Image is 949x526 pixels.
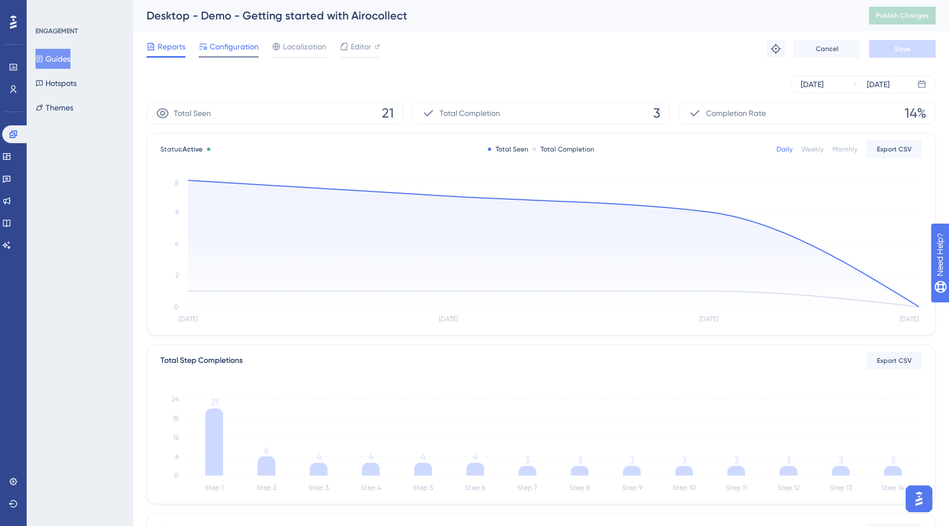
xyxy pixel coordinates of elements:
[869,40,936,58] button: Save
[36,27,78,36] div: ENGAGEMENT
[175,208,179,216] tspan: 6
[369,452,373,462] tspan: 4
[653,104,660,122] span: 3
[734,455,739,466] tspan: 3
[26,3,69,16] span: Need Help?
[533,145,594,154] div: Total Completion
[578,455,582,466] tspan: 3
[622,484,642,492] tspan: Step 9
[175,271,179,279] tspan: 2
[778,484,800,492] tspan: Step 12
[160,354,243,367] div: Total Step Completions
[175,240,179,247] tspan: 4
[832,145,857,154] div: Monthly
[316,452,321,462] tspan: 4
[283,40,326,53] span: Localization
[867,78,890,91] div: [DATE]
[256,484,276,492] tspan: Step 2
[517,484,537,492] tspan: Step 7
[36,73,77,93] button: Hotspots
[421,452,426,462] tspan: 4
[866,352,922,370] button: Export CSV
[706,107,766,120] span: Completion Rate
[776,145,792,154] div: Daily
[726,484,747,492] tspan: Step 11
[895,44,910,53] span: Save
[440,107,500,120] span: Total Completion
[413,484,433,492] tspan: Step 5
[173,414,179,422] tspan: 18
[174,107,211,120] span: Total Seen
[158,40,185,53] span: Reports
[869,7,936,24] button: Publish Changes
[816,44,839,53] span: Cancel
[881,484,904,492] tspan: Step 14
[36,49,70,69] button: Guides
[175,179,179,187] tspan: 8
[174,303,179,311] tspan: 0
[174,472,179,479] tspan: 0
[175,453,179,461] tspan: 6
[309,484,329,492] tspan: Step 3
[682,455,686,466] tspan: 3
[877,145,912,154] span: Export CSV
[264,446,269,456] tspan: 6
[160,145,203,154] span: Status:
[902,482,936,515] iframe: UserGuiding AI Assistant Launcher
[786,455,791,466] tspan: 3
[876,11,929,20] span: Publish Changes
[210,40,259,53] span: Configuration
[173,433,179,441] tspan: 12
[801,145,824,154] div: Weekly
[569,484,590,492] tspan: Step 8
[473,452,478,462] tspan: 4
[205,484,224,492] tspan: Step 1
[147,8,841,23] div: Desktop - Demo - Getting started with Airocollect
[905,104,926,122] span: 14%
[630,455,634,466] tspan: 3
[36,98,73,118] button: Themes
[525,455,529,466] tspan: 3
[382,104,394,122] span: 21
[900,315,918,323] tspan: [DATE]
[211,397,218,408] tspan: 21
[351,40,371,53] span: Editor
[794,40,860,58] button: Cancel
[877,356,912,365] span: Export CSV
[839,455,843,466] tspan: 3
[673,484,696,492] tspan: Step 10
[179,315,198,323] tspan: [DATE]
[488,145,528,154] div: Total Seen
[699,315,718,323] tspan: [DATE]
[891,455,895,466] tspan: 3
[183,145,203,153] span: Active
[866,140,922,158] button: Export CSV
[801,78,824,91] div: [DATE]
[830,484,852,492] tspan: Step 13
[465,484,485,492] tspan: Step 6
[361,484,381,492] tspan: Step 4
[439,315,458,323] tspan: [DATE]
[171,395,179,403] tspan: 24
